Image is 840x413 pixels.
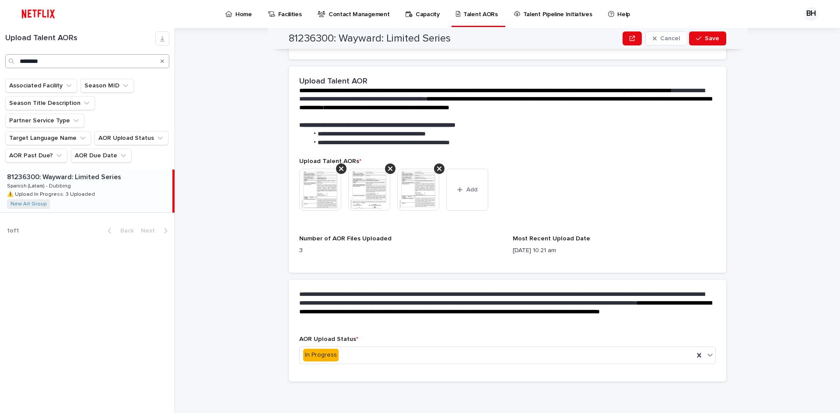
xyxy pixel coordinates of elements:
button: Add [446,169,488,211]
button: AOR Past Due? [5,149,67,163]
button: Target Language Name [5,131,91,145]
p: Spanish (Latam) - Dubbing [7,181,73,189]
input: Search [5,54,169,68]
span: Save [705,35,719,42]
button: AOR Due Date [71,149,132,163]
button: Season Title Description [5,96,95,110]
span: Next [141,228,160,234]
button: AOR Upload Status [94,131,168,145]
button: Season MID [80,79,134,93]
p: [DATE] 10:21 am [513,246,716,255]
img: ifQbXi3ZQGMSEF7WDB7W [17,5,59,23]
div: BH [804,7,818,21]
p: 3 [299,246,502,255]
div: In Progress [303,349,339,361]
span: Add [466,187,477,193]
h2: 81236300: Wayward: Limited Series [289,32,451,45]
button: Next [137,227,175,235]
p: ⚠️ Upload In Progress: 3 Uploaded [7,190,97,198]
h2: Upload Talent AOR [299,77,367,87]
button: Back [101,227,137,235]
span: Cancel [660,35,680,42]
button: Partner Service Type [5,114,84,128]
span: Upload Talent AORs [299,158,361,164]
span: Number of AOR Files Uploaded [299,236,392,242]
button: Associated Facility [5,79,77,93]
span: Most Recent Upload Date [513,236,590,242]
span: Back [115,228,134,234]
button: Cancel [645,31,687,45]
h1: Upload Talent AORs [5,34,155,43]
p: 81236300: Wayward: Limited Series [7,171,123,181]
a: New Art Group [10,201,46,207]
span: AOR Upload Status [299,336,358,342]
button: Save [689,31,726,45]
